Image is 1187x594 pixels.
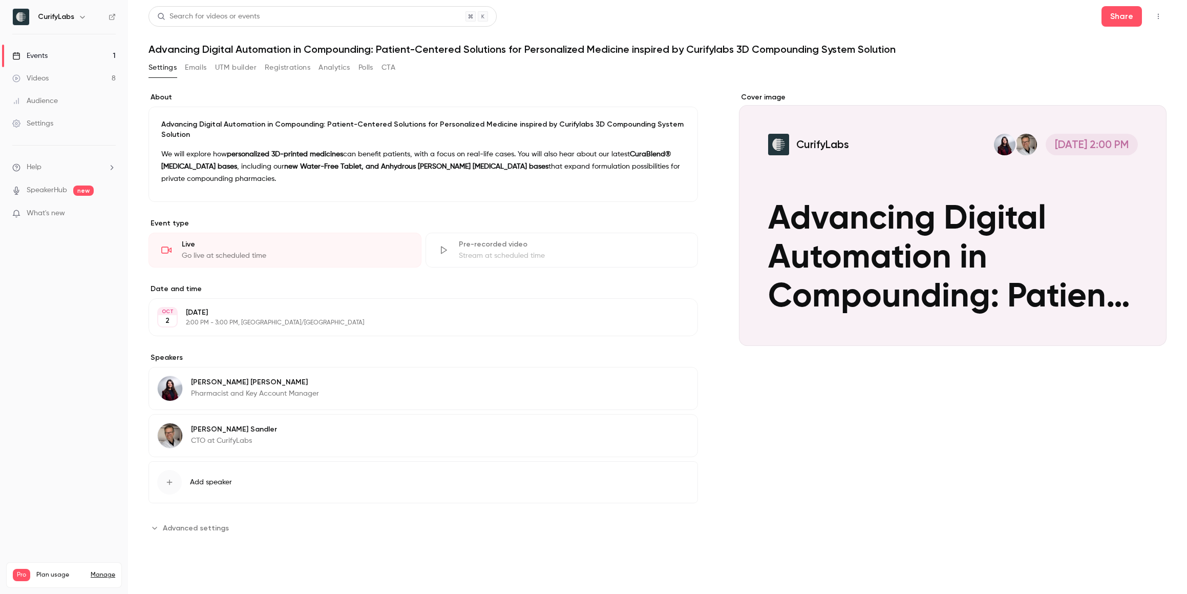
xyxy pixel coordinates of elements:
label: Cover image [739,92,1167,103]
div: Pre-recorded video [459,239,686,250]
label: About [149,92,698,103]
p: Pharmacist and Key Account Manager [191,388,319,399]
button: Settings [149,59,177,76]
button: UTM builder [215,59,257,76]
button: Emails [185,59,206,76]
img: Niklas Sandler [158,423,182,448]
p: [PERSON_NAME] Sandler [191,424,277,435]
div: Videos [12,73,49,84]
iframe: Noticeable Trigger [103,209,116,218]
p: Event type [149,218,698,229]
strong: new Water-Free Tablet, and Anhydrous [PERSON_NAME] [MEDICAL_DATA] bases [284,163,548,170]
img: Ludmila Hrižanovska [158,376,182,401]
p: 2 [165,316,169,326]
div: Ludmila Hrižanovska[PERSON_NAME] [PERSON_NAME]Pharmacist and Key Account Manager [149,367,698,410]
a: Manage [91,571,115,579]
div: Pre-recorded videoStream at scheduled time [426,233,698,268]
a: SpeakerHub [27,185,67,196]
button: Advanced settings [149,520,235,536]
label: Date and time [149,284,698,294]
span: new [73,186,94,196]
button: Analytics [319,59,350,76]
p: We will explore how can benefit patients, with a focus on real-life cases. You will also hear abo... [161,148,685,185]
span: Pro [13,569,30,581]
button: Add speaker [149,461,698,503]
span: Plan usage [36,571,84,579]
button: Share [1101,6,1142,27]
strong: personalized 3D-printed medicines [227,151,343,158]
h6: CurifyLabs [38,12,74,22]
h1: Advancing Digital Automation in Compounding: Patient-Centered Solutions for Personalized Medicine... [149,43,1167,55]
p: 2:00 PM - 3:00 PM, [GEOGRAPHIC_DATA]/[GEOGRAPHIC_DATA] [186,319,644,327]
section: Cover image [739,92,1167,346]
button: Registrations [265,59,310,76]
div: Stream at scheduled time [459,251,686,261]
div: LiveGo live at scheduled time [149,233,421,268]
div: Go live at scheduled time [182,251,409,261]
div: Events [12,51,48,61]
p: CTO at CurifyLabs [191,436,277,446]
div: Audience [12,96,58,106]
img: CurifyLabs [13,9,29,25]
div: Search for videos or events [157,11,260,22]
span: Advanced settings [163,523,229,534]
div: OCT [158,308,177,315]
p: Advancing Digital Automation in Compounding: Patient-Centered Solutions for Personalized Medicine... [161,119,685,140]
p: [DATE] [186,308,644,318]
span: Add speaker [190,477,232,487]
div: Live [182,239,409,250]
section: Advanced settings [149,520,698,536]
p: [PERSON_NAME] [PERSON_NAME] [191,377,319,387]
li: help-dropdown-opener [12,162,116,173]
label: Speakers [149,353,698,363]
button: CTA [381,59,395,76]
span: Help [27,162,41,173]
div: Settings [12,118,53,129]
button: Polls [358,59,373,76]
span: What's new [27,208,65,219]
div: Niklas Sandler[PERSON_NAME] SandlerCTO at CurifyLabs [149,414,698,457]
